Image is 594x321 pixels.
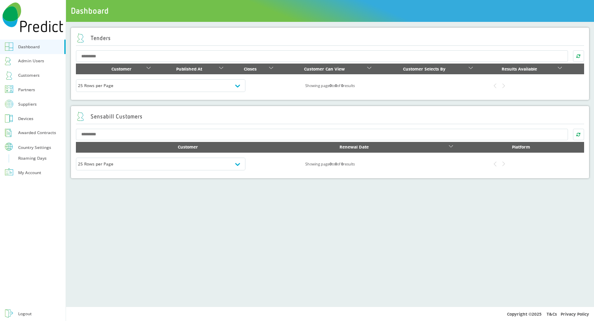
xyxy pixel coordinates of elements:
div: Customer Selects By [382,65,467,73]
div: Partners [18,86,35,94]
div: Customer Can View [283,65,365,73]
div: 25 Rows per Page [78,160,243,168]
div: Showing page to of results [245,160,415,168]
div: Published At [161,65,218,73]
b: 0 [335,161,337,167]
div: Admin Users [18,57,44,65]
div: Showing page to of results [245,82,415,90]
div: Country Settings [18,145,51,149]
div: Platform [463,143,579,151]
b: 0 [330,83,332,88]
h2: Sensabill Customers [76,112,143,121]
div: Logout [18,310,32,318]
div: Closes [233,65,267,73]
b: 0 [341,83,343,88]
div: My Account [18,169,41,177]
div: Dashboard [18,43,40,51]
div: Suppliers [18,100,37,108]
div: Renewal Date [261,143,448,151]
div: Devices [18,115,33,123]
b: 0 [335,83,337,88]
h2: Tenders [76,33,111,42]
div: Results Available [483,65,556,73]
b: 0 [341,161,343,167]
div: 25 Rows per Page [78,82,243,90]
img: Predict Mobile [2,2,63,32]
div: Customers [18,71,40,79]
div: Copyright © 2025 [66,307,594,321]
div: Customer [98,65,145,73]
div: Awarded Contracts [18,129,56,137]
b: 0 [330,161,332,167]
a: Privacy Policy [561,311,589,317]
div: Customer [125,143,251,151]
a: T&Cs [547,311,557,317]
div: Roaming Days [18,154,47,162]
